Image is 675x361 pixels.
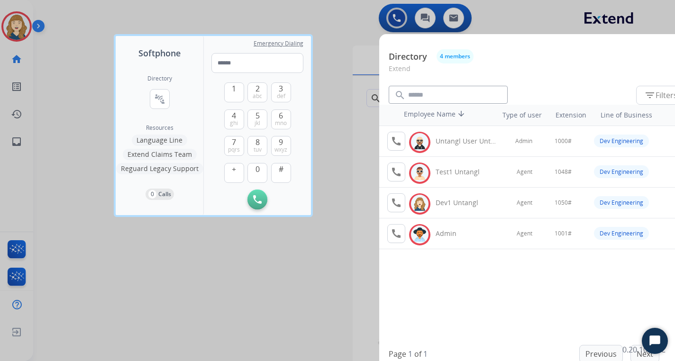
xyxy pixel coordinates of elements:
[123,149,197,160] button: Extend Claims Team
[255,119,260,127] span: jkl
[230,119,238,127] span: ghi
[146,189,174,200] button: 0Calls
[594,135,649,147] div: Dev Engineering
[622,344,666,355] p: 0.20.1027RC
[389,50,427,63] p: Directory
[413,197,427,211] img: avatar
[551,106,591,125] th: Extension
[555,168,572,176] span: 1048#
[255,83,260,94] span: 2
[517,199,532,207] span: Agent
[271,136,291,156] button: 9wxyz
[436,229,499,238] div: Admin
[116,163,203,174] button: Reguard Legacy Support
[254,40,303,47] span: Emergency Dialing
[132,135,187,146] button: Language Line
[391,135,402,147] mat-icon: call
[399,105,484,126] th: Employee Name
[224,136,244,156] button: 7pqrs
[247,163,267,183] button: 0
[644,90,656,101] mat-icon: filter_list
[436,198,499,208] div: Dev1 Untangl
[224,82,244,102] button: 1
[413,135,427,150] img: avatar
[394,90,406,101] mat-icon: search
[228,146,240,153] span: pqrs
[224,109,244,129] button: 4ghi
[555,137,572,145] span: 1000#
[489,106,547,125] th: Type of user
[279,163,283,175] span: #
[232,163,236,175] span: +
[279,110,283,121] span: 6
[515,137,532,145] span: Admin
[555,230,572,237] span: 1001#
[247,109,267,129] button: 5jkl
[254,146,262,153] span: tuv
[247,82,267,102] button: 2abc
[517,168,532,176] span: Agent
[255,136,260,148] span: 8
[154,93,165,105] mat-icon: connect_without_contact
[253,195,262,204] img: call-button
[147,75,172,82] h2: Directory
[648,334,662,348] svg: Open Chat
[232,110,236,121] span: 4
[413,227,427,242] img: avatar
[594,165,649,178] div: Dev Engineering
[255,110,260,121] span: 5
[437,49,474,63] button: 4 members
[253,92,262,100] span: abc
[158,190,171,199] p: Calls
[279,136,283,148] span: 9
[517,230,532,237] span: Agent
[642,328,668,354] button: Start Chat
[436,136,499,146] div: Untangl User Untangl
[456,109,467,121] mat-icon: arrow_downward
[391,228,402,239] mat-icon: call
[271,109,291,129] button: 6mno
[146,124,173,132] span: Resources
[148,190,156,199] p: 0
[594,227,649,240] div: Dev Engineering
[389,348,406,360] p: Page
[271,163,291,183] button: #
[138,46,181,60] span: Softphone
[247,136,267,156] button: 8tuv
[271,82,291,102] button: 3def
[391,166,402,178] mat-icon: call
[414,348,421,360] p: of
[413,166,427,180] img: avatar
[277,92,285,100] span: def
[555,199,572,207] span: 1050#
[232,136,236,148] span: 7
[224,163,244,183] button: +
[232,83,236,94] span: 1
[274,146,287,153] span: wxyz
[436,167,499,177] div: Test1 Untangl
[275,119,287,127] span: mno
[279,83,283,94] span: 3
[255,163,260,175] span: 0
[391,197,402,208] mat-icon: call
[594,196,649,209] div: Dev Engineering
